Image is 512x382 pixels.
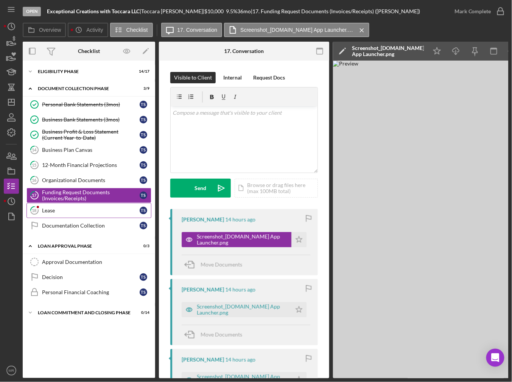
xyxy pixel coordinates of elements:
[170,179,231,198] button: Send
[182,217,224,223] div: [PERSON_NAME]
[201,331,242,338] span: Move Documents
[32,208,37,213] tspan: 18
[174,72,212,83] div: Visible to Client
[26,188,151,203] a: 17Funding Request Documents (Invoices/Receipts)TS
[182,287,224,293] div: [PERSON_NAME]
[38,244,131,248] div: Loan Approval Phase
[136,244,149,248] div: 0 / 3
[249,72,289,83] button: Request Docs
[39,27,61,33] label: Overview
[224,48,264,54] div: 17. Conversation
[42,147,140,153] div: Business Plan Canvas
[140,101,147,108] div: T S
[42,177,140,183] div: Organizational Documents
[224,23,369,37] button: Screenshot_[DOMAIN_NAME] App Launcher.png
[42,274,140,280] div: Decision
[226,8,237,14] div: 9.5 %
[140,222,147,229] div: T S
[26,157,151,173] a: 1512-Month Financial ProjectionsTS
[26,97,151,112] a: Personal Bank Statements (3mos)TS
[23,23,66,37] button: Overview
[110,23,153,37] button: Checklist
[140,146,147,154] div: T S
[454,4,491,19] div: Mark Complete
[26,203,151,218] a: 18LeaseTS
[140,161,147,169] div: T S
[140,273,147,281] div: T S
[225,287,255,293] time: 2025-09-04 00:03
[204,8,224,14] span: $10,000
[26,142,151,157] a: 14Business Plan CanvasTS
[42,259,151,265] div: Approval Documentation
[32,193,37,198] tspan: 17
[126,27,148,33] label: Checklist
[177,27,218,33] label: 17. Conversation
[42,207,140,214] div: Lease
[23,7,41,16] div: Open
[38,69,131,74] div: Eligibility Phase
[42,129,140,141] div: Business Profit & Loss Statement (Current Year-to-Date)
[140,176,147,184] div: T S
[225,357,255,363] time: 2025-09-04 00:03
[42,289,140,295] div: Personal Financial Coaching
[26,112,151,127] a: Business Bank Statements (3mos)TS
[141,8,204,14] div: Toccara [PERSON_NAME] |
[182,255,250,274] button: Move Documents
[26,254,151,270] a: Approval Documentation
[240,27,354,33] label: Screenshot_[DOMAIN_NAME] App Launcher.png
[26,127,151,142] a: Business Profit & Loss Statement (Current Year-to-Date)TS
[42,101,140,108] div: Personal Bank Statements (3mos)
[78,48,100,54] div: Checklist
[38,86,131,91] div: Document Collection Phase
[182,302,307,317] button: Screenshot_[DOMAIN_NAME] App Launcher.png
[140,116,147,123] div: T S
[38,310,131,315] div: Loan Commitment and Closing Phase
[182,325,250,344] button: Move Documents
[32,147,37,152] tspan: 14
[195,179,207,198] div: Send
[26,285,151,300] a: Personal Financial CoachingTS
[201,261,242,268] span: Move Documents
[161,23,223,37] button: 17. Conversation
[42,162,140,168] div: 12-Month Financial Projections
[4,363,19,378] button: MR
[32,178,37,182] tspan: 16
[140,192,147,199] div: T S
[253,72,285,83] div: Request Docs
[136,310,149,315] div: 0 / 14
[26,173,151,188] a: 16Organizational DocumentsTS
[447,4,508,19] button: Mark Complete
[9,369,14,373] text: MR
[42,223,140,229] div: Documentation Collection
[352,45,424,57] div: Screenshot_[DOMAIN_NAME] App Launcher.png
[32,162,37,167] tspan: 15
[47,8,141,14] div: |
[136,69,149,74] div: 14 / 17
[197,234,288,246] div: Screenshot_[DOMAIN_NAME] App Launcher.png
[86,27,103,33] label: Activity
[182,357,224,363] div: [PERSON_NAME]
[42,189,140,201] div: Funding Request Documents (Invoices/Receipts)
[140,131,147,139] div: T S
[251,8,420,14] div: | 17. Funding Request Documents (Invoices/Receipts) ([PERSON_NAME])
[237,8,251,14] div: 36 mo
[486,349,504,367] div: Open Intercom Messenger
[26,218,151,233] a: Documentation CollectionTS
[68,23,108,37] button: Activity
[197,304,288,316] div: Screenshot_[DOMAIN_NAME] App Launcher.png
[136,86,149,91] div: 3 / 9
[219,72,246,83] button: Internal
[42,117,140,123] div: Business Bank Statements (3mos)
[140,207,147,214] div: T S
[225,217,255,223] time: 2025-09-04 00:04
[223,72,242,83] div: Internal
[182,232,307,247] button: Screenshot_[DOMAIN_NAME] App Launcher.png
[170,72,216,83] button: Visible to Client
[140,288,147,296] div: T S
[47,8,140,14] b: Exceptional Creations with Toccara LLC
[26,270,151,285] a: DecisionTS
